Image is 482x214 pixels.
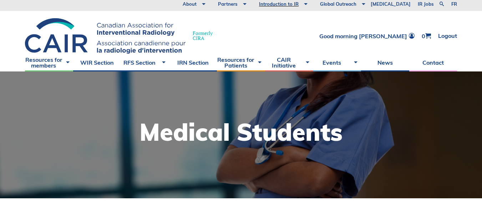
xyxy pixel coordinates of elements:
a: Events [313,54,361,71]
a: FormerlyCIRA [25,18,220,54]
a: Good morning [PERSON_NAME] [319,33,415,39]
a: Logout [438,33,457,39]
a: WIR Section [73,54,121,71]
a: 0 [422,33,431,39]
a: News [361,54,409,71]
a: RFS Section [121,54,169,71]
a: Resources for members [25,54,73,71]
a: Contact [409,54,457,71]
a: fr [451,2,457,6]
span: Formerly CIRA [193,31,213,41]
a: Resources for Patients [217,54,265,71]
a: CAIR Initiative [265,54,313,71]
h1: Medical Students [139,120,343,144]
img: CIRA [25,18,186,54]
a: IRN Section [169,54,217,71]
